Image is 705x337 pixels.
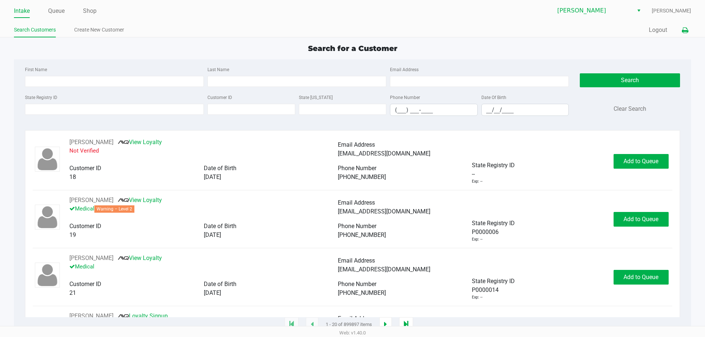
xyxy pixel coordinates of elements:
span: -- [472,170,475,179]
span: 18 [69,173,76,180]
span: P0000006 [472,228,499,237]
span: [PHONE_NUMBER] [338,289,386,296]
button: Search [580,73,680,87]
button: Add to Queue [614,154,669,169]
span: Customer ID [69,281,101,287]
span: Add to Queue [623,216,658,223]
label: Customer ID [207,94,232,101]
button: See customer info [69,254,113,263]
span: Email Address [338,199,375,206]
span: [DATE] [204,289,221,296]
span: Date of Birth [204,165,236,172]
div: Exp: -- [472,237,482,243]
app-submit-button: Previous [306,317,318,332]
span: [PHONE_NUMBER] [338,173,386,180]
a: Loyalty Signup [118,312,168,319]
input: Format: (999) 999-9999 [390,104,477,116]
span: Phone Number [338,281,376,287]
label: State [US_STATE] [299,94,333,101]
button: See customer info [69,138,113,147]
span: Email Address [338,257,375,264]
span: [EMAIL_ADDRESS][DOMAIN_NAME] [338,150,430,157]
a: Search Customers [14,25,56,34]
span: Web: v1.40.0 [339,330,366,336]
span: Email Address [338,141,375,148]
button: Add to Queue [614,270,669,285]
span: [PERSON_NAME] [652,7,691,15]
span: [PERSON_NAME] [557,6,629,15]
a: Create New Customer [74,25,124,34]
div: Exp: -- [472,294,482,301]
span: State Registry ID [472,220,515,227]
app-submit-button: Move to first page [285,317,299,332]
span: Warning – Level 2 [94,205,134,213]
span: Date of Birth [204,281,236,287]
span: Add to Queue [623,158,658,165]
p: Not Verified [69,147,338,155]
span: [EMAIL_ADDRESS][DOMAIN_NAME] [338,266,430,273]
button: Logout [649,26,667,34]
span: [PHONE_NUMBER] [338,231,386,238]
kendo-maskedtextbox: Format: MM/DD/YYYY [481,104,569,116]
label: State Registry ID [25,94,57,101]
span: P0000014 [472,286,499,294]
span: Add to Queue [623,274,658,281]
span: [DATE] [204,231,221,238]
span: 21 [69,289,76,296]
button: Add to Queue [614,212,669,227]
span: Phone Number [338,165,376,172]
label: Last Name [207,66,229,73]
span: State Registry ID [472,278,515,285]
app-submit-button: Next [379,317,392,332]
span: 1 - 20 of 899897 items [326,321,372,328]
span: Customer ID [69,223,101,230]
app-submit-button: Move to last page [399,317,413,332]
a: View Loyalty [118,139,162,146]
span: Date of Birth [204,223,236,230]
button: See customer info [69,196,113,205]
button: Clear Search [614,105,646,113]
span: State Registry ID [472,162,515,169]
span: Phone Number [338,223,376,230]
button: See customer info [69,312,113,320]
label: Email Address [390,66,419,73]
a: Shop [83,6,97,16]
p: Medical [69,205,338,213]
span: Search for a Customer [308,44,397,53]
span: [EMAIL_ADDRESS][DOMAIN_NAME] [338,208,430,215]
span: 19 [69,231,76,238]
label: First Name [25,66,47,73]
a: View Loyalty [118,197,162,204]
button: Select [633,4,644,17]
span: Email Address [338,315,375,322]
input: Format: MM/DD/YYYY [482,104,569,116]
div: Exp: -- [472,179,482,185]
a: View Loyalty [118,254,162,261]
label: Phone Number [390,94,420,101]
p: Medical [69,263,338,271]
span: [DATE] [204,173,221,180]
label: Date Of Birth [481,94,506,101]
span: Customer ID [69,165,101,172]
a: Intake [14,6,30,16]
a: Queue [48,6,65,16]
